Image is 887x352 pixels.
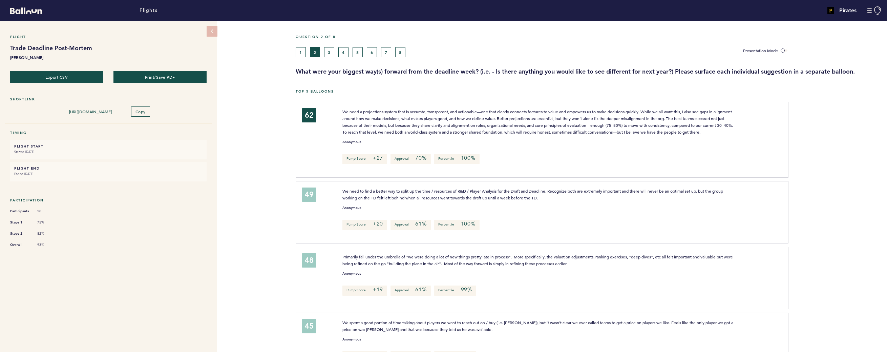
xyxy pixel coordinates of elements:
span: Presentation Mode [743,48,778,53]
span: Stage 1 [10,219,30,226]
h4: Pirates [839,6,857,15]
button: Print/Save PDF [113,71,207,83]
svg: Balloon [10,7,42,14]
span: We need a projections system that is accurate, transparent, and actionable—one that clearly conne... [342,109,734,135]
h6: FLIGHT START [14,144,203,149]
button: 3 [324,47,334,57]
h5: Shortlink [10,97,207,101]
h5: Question 2 of 8 [296,35,882,39]
span: Stage 2 [10,230,30,237]
p: Approval [390,286,430,296]
span: We spent a good portion of time talking about players we want to reach out on / buy (i.e. [PERSON... [342,320,734,332]
em: +19 [373,286,383,293]
button: 7 [381,47,391,57]
em: +20 [373,220,383,227]
a: Balloon [5,7,42,14]
em: 100% [461,155,476,161]
em: +27 [373,155,383,161]
p: Percentile [434,286,476,296]
button: Manage Account [867,6,882,15]
div: 49 [302,188,316,202]
h5: Top 5 Balloons [296,89,882,94]
button: 2 [310,47,320,57]
span: Copy [135,109,146,114]
small: Ended [DATE] [14,171,203,177]
span: 82% [37,231,58,236]
h5: Flight [10,35,207,39]
em: 61% [415,286,426,293]
p: Approval [390,220,430,230]
small: Anonymous [342,140,361,144]
p: Percentile [434,154,480,164]
h5: Participation [10,198,207,202]
em: 99% [461,286,472,293]
p: Percentile [434,220,480,230]
em: 70% [415,155,426,161]
button: 8 [395,47,405,57]
span: 93% [37,242,58,247]
div: 45 [302,319,316,333]
small: Started [DATE] [14,149,203,155]
h3: What were your biggest way(s) forward from the deadline week? (i.e. - Is there anything you would... [296,67,882,76]
a: Flights [140,7,157,14]
em: 100% [461,220,476,227]
button: 1 [296,47,306,57]
p: Pump Score [342,220,387,230]
button: 6 [367,47,377,57]
p: Pump Score [342,286,387,296]
button: 5 [353,47,363,57]
span: Overall [10,241,30,248]
span: Participants [10,208,30,215]
span: 75% [37,220,58,225]
button: Export CSV [10,71,103,83]
small: Anonymous [342,272,361,275]
h5: Timing [10,131,207,135]
em: 61% [415,220,426,227]
div: 48 [302,253,316,268]
span: We need to find a better way to split up the time / resources of R&D / Player Analysis for the Dr... [342,188,724,200]
h1: Trade Deadline Post-Mortem [10,44,207,52]
p: Approval [390,154,430,164]
button: Copy [131,106,150,117]
b: [PERSON_NAME] [10,54,207,61]
small: Anonymous [342,338,361,341]
small: Anonymous [342,206,361,210]
button: 4 [338,47,349,57]
div: 62 [302,108,316,122]
span: Primarily fall under the umbrella of "we were doing a lot of new things pretty late in process". ... [342,254,734,266]
span: 28 [37,209,58,214]
p: Pump Score [342,154,387,164]
h6: FLIGHT END [14,166,203,171]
